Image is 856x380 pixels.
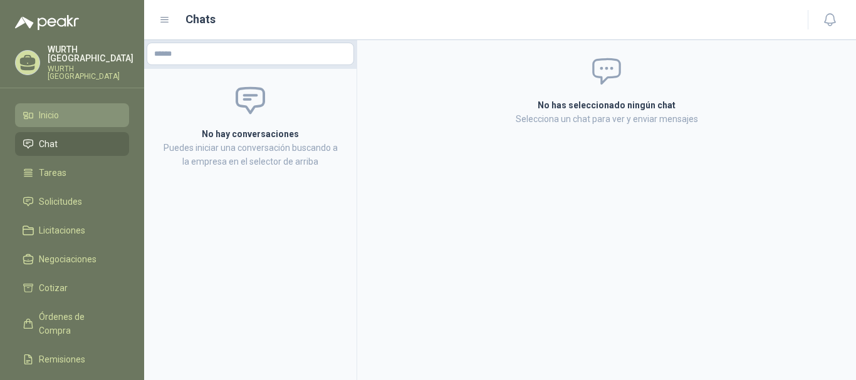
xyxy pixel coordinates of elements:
[159,141,342,168] p: Puedes iniciar una conversación buscando a la empresa en el selector de arriba
[15,218,129,242] a: Licitaciones
[15,190,129,213] a: Solicitudes
[15,305,129,342] a: Órdenes de Compra
[48,45,133,63] p: WURTH [GEOGRAPHIC_DATA]
[15,347,129,371] a: Remisiones
[39,108,59,122] span: Inicio
[159,127,342,141] h2: No hay conversaciones
[48,65,133,80] p: WURTH [GEOGRAPHIC_DATA]
[39,137,58,151] span: Chat
[39,252,97,266] span: Negociaciones
[185,11,216,28] h1: Chats
[15,132,129,156] a: Chat
[39,352,85,366] span: Remisiones
[15,161,129,185] a: Tareas
[388,98,825,112] h2: No has seleccionado ningún chat
[15,15,79,30] img: Logo peakr
[39,195,82,208] span: Solicitudes
[39,281,68,295] span: Cotizar
[15,247,129,271] a: Negociaciones
[15,276,129,300] a: Cotizar
[15,103,129,127] a: Inicio
[39,223,85,237] span: Licitaciones
[39,166,66,180] span: Tareas
[388,112,825,126] p: Selecciona un chat para ver y enviar mensajes
[39,310,117,337] span: Órdenes de Compra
